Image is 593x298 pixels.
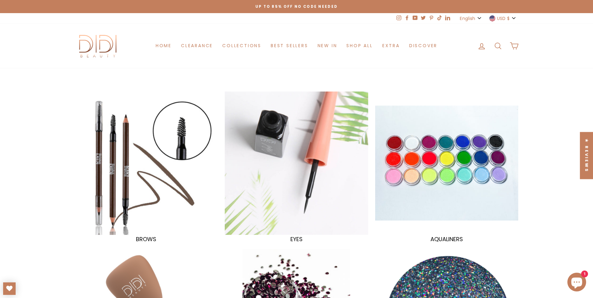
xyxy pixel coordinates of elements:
[313,40,342,52] a: New in
[176,40,218,52] a: Clearance
[75,92,218,242] a: BROWS
[290,235,303,243] span: EYES
[225,92,368,242] a: EYES
[342,40,377,52] a: Shop All
[460,15,475,22] span: English
[378,40,405,52] a: Extra
[3,282,16,295] a: My Wishlist
[255,4,338,9] span: Up to 85% off NO CODE NEEDED
[151,40,442,52] ul: Primary
[75,33,122,59] img: Didi Beauty Co.
[266,40,313,52] a: Best Sellers
[218,40,266,52] a: Collections
[580,132,593,179] div: Click to open Judge.me floating reviews tab
[487,13,519,23] button: USD $
[430,235,463,243] span: AQUALINERS
[375,92,519,242] a: AQUALINERS
[458,13,484,23] button: English
[151,40,176,52] a: Home
[565,273,588,293] inbox-online-store-chat: Shopify online store chat
[405,40,442,52] a: Discover
[136,235,156,243] span: BROWS
[497,15,510,22] span: USD $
